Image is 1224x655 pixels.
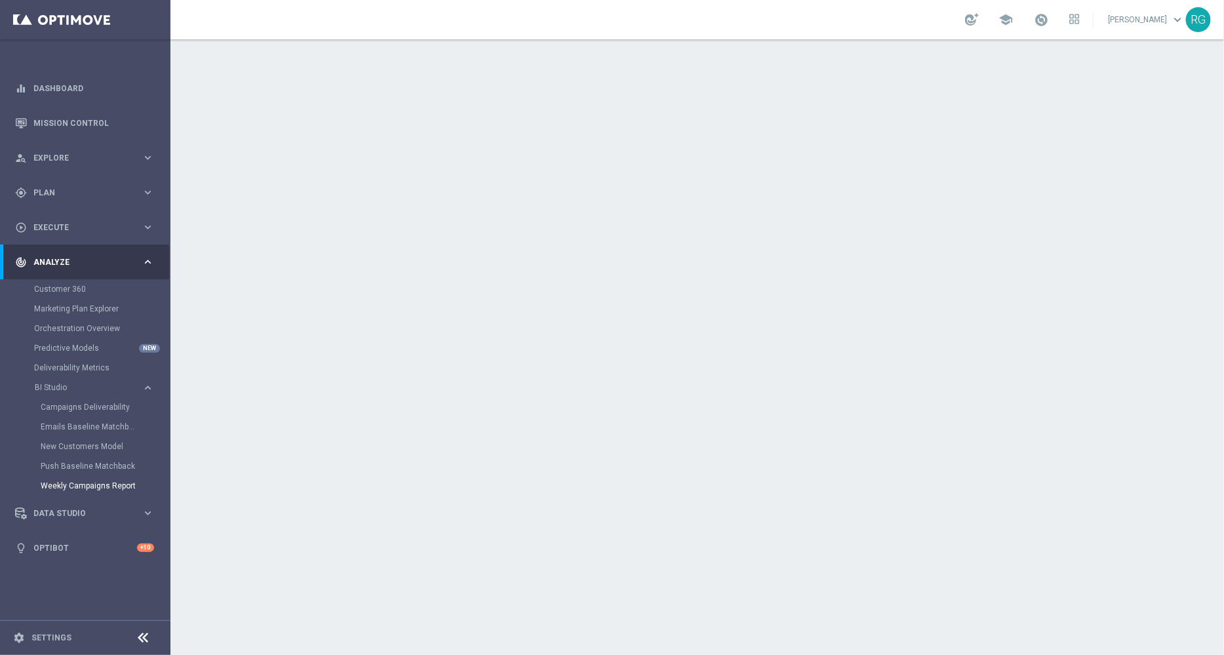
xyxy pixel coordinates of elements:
i: keyboard_arrow_right [142,382,154,394]
a: Push Baseline Matchback [41,461,136,471]
span: Analyze [33,258,142,266]
span: school [998,12,1013,27]
div: Marketing Plan Explorer [34,299,169,319]
i: keyboard_arrow_right [142,507,154,519]
a: Mission Control [33,106,154,140]
div: Emails Baseline Matchback [41,417,169,437]
a: New Customers Model [41,441,136,452]
button: BI Studio keyboard_arrow_right [34,382,155,393]
div: Plan [15,187,142,199]
div: Optibot [15,530,154,565]
i: keyboard_arrow_right [142,186,154,199]
button: Data Studio keyboard_arrow_right [14,508,155,519]
a: Orchestration Overview [34,323,136,334]
i: person_search [15,152,27,164]
button: Mission Control [14,118,155,129]
div: Customer 360 [34,279,169,299]
a: Optibot [33,530,137,565]
div: +10 [137,544,154,552]
span: Execute [33,224,142,231]
div: Weekly Campaigns Report [41,476,169,496]
a: Campaigns Deliverability [41,402,136,412]
a: Emails Baseline Matchback [41,422,136,432]
a: Deliverability Metrics [34,363,136,373]
span: Explore [33,154,142,162]
i: track_changes [15,256,27,268]
button: person_search Explore keyboard_arrow_right [14,153,155,163]
i: lightbulb [15,542,27,554]
button: gps_fixed Plan keyboard_arrow_right [14,188,155,198]
div: Deliverability Metrics [34,358,169,378]
i: play_circle_outline [15,222,27,233]
div: BI Studio [34,378,169,496]
a: Marketing Plan Explorer [34,304,136,314]
div: Push Baseline Matchback [41,456,169,476]
button: play_circle_outline Execute keyboard_arrow_right [14,222,155,233]
div: Execute [15,222,142,233]
a: Settings [31,634,71,642]
a: [PERSON_NAME]keyboard_arrow_down [1107,10,1186,30]
i: settings [13,632,25,644]
span: Data Studio [33,509,142,517]
a: Predictive Models [34,343,136,353]
div: Campaigns Deliverability [41,397,169,417]
button: equalizer Dashboard [14,83,155,94]
div: NEW [139,344,160,353]
div: Dashboard [15,71,154,106]
i: gps_fixed [15,187,27,199]
span: keyboard_arrow_down [1170,12,1185,27]
div: RG [1186,7,1211,32]
span: Plan [33,189,142,197]
i: keyboard_arrow_right [142,256,154,268]
div: Data Studio [15,507,142,519]
button: lightbulb Optibot +10 [14,543,155,553]
div: BI Studio [35,384,142,391]
span: BI Studio [35,384,128,391]
i: equalizer [15,83,27,94]
div: Analyze [15,256,142,268]
a: Dashboard [33,71,154,106]
div: Predictive Models [34,338,169,358]
div: Mission Control [15,106,154,140]
div: Explore [15,152,142,164]
button: track_changes Analyze keyboard_arrow_right [14,257,155,268]
i: keyboard_arrow_right [142,221,154,233]
div: New Customers Model [41,437,169,456]
div: Orchestration Overview [34,319,169,338]
a: Weekly Campaigns Report [41,481,136,491]
a: Customer 360 [34,284,136,294]
i: keyboard_arrow_right [142,151,154,164]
